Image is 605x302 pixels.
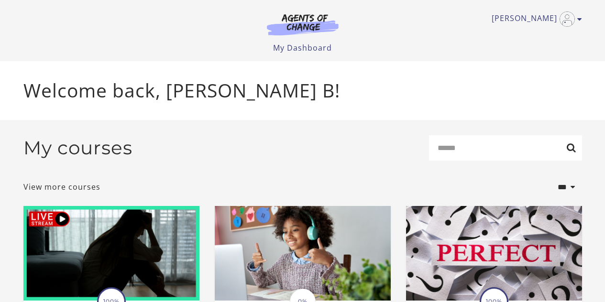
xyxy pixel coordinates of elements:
[273,43,332,53] a: My Dashboard
[257,13,349,35] img: Agents of Change Logo
[23,76,582,105] p: Welcome back, [PERSON_NAME] B!
[23,181,100,193] a: View more courses
[492,11,577,27] a: Toggle menu
[23,137,132,159] h2: My courses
